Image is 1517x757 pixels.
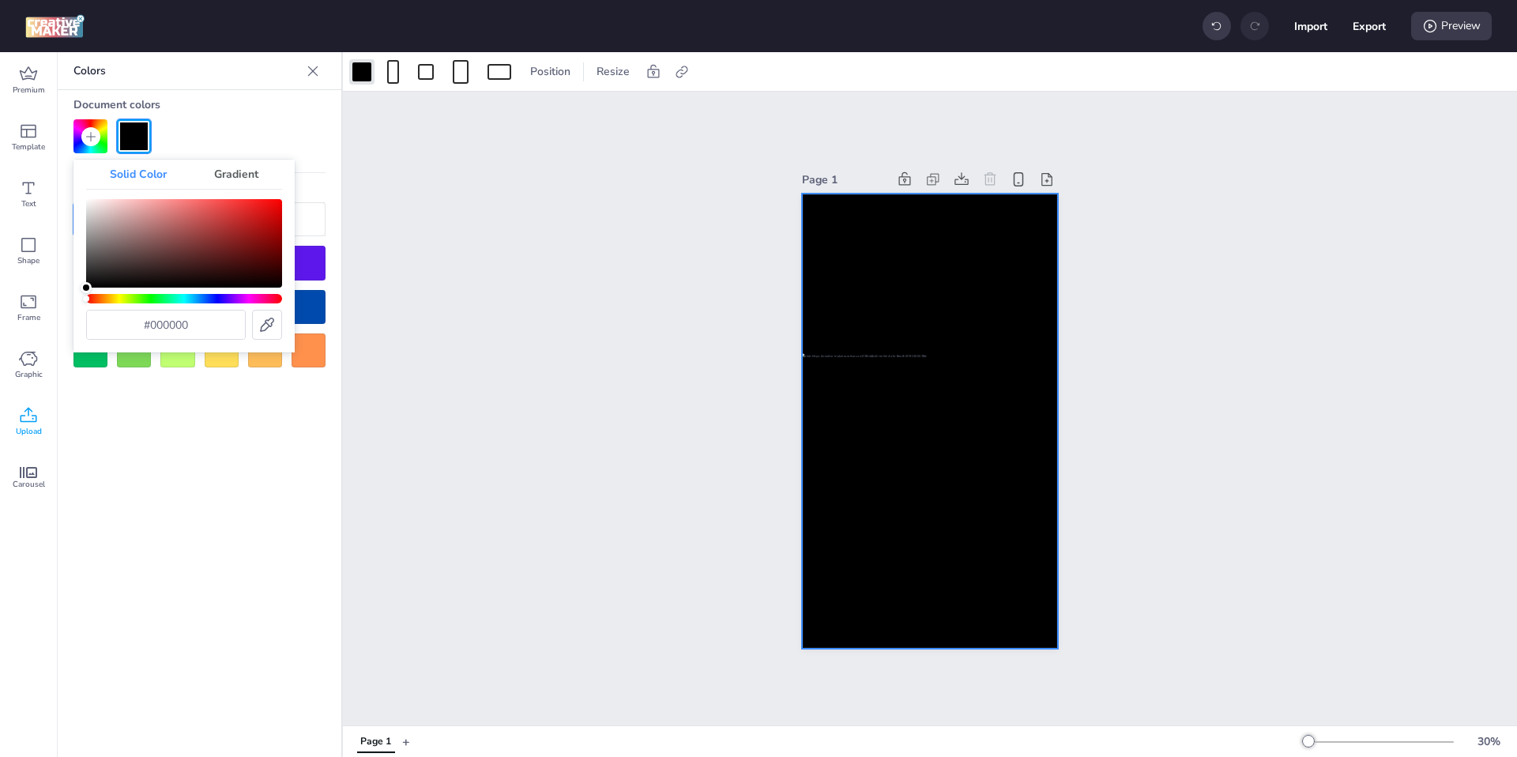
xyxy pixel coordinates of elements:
[13,478,45,491] span: Carousel
[527,63,574,80] span: Position
[13,84,45,96] span: Premium
[25,14,85,38] img: logo Creative Maker
[21,198,36,210] span: Text
[15,368,43,381] span: Graphic
[802,171,887,188] div: Page 1
[360,735,391,749] div: Page 1
[402,728,410,755] button: +
[17,311,40,324] span: Frame
[1411,12,1492,40] div: Preview
[190,160,282,189] div: Gradient
[1294,9,1327,43] button: Import
[86,160,190,189] div: Solid Color
[1353,9,1386,43] button: Export
[1470,733,1508,750] div: 30 %
[73,52,300,90] p: Colors
[16,425,42,438] span: Upload
[86,294,282,303] div: Hue
[17,254,40,267] span: Shape
[349,728,402,755] div: Tabs
[86,199,282,288] div: Color
[593,63,633,80] span: Resize
[12,141,45,153] span: Template
[73,90,326,119] div: Document colors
